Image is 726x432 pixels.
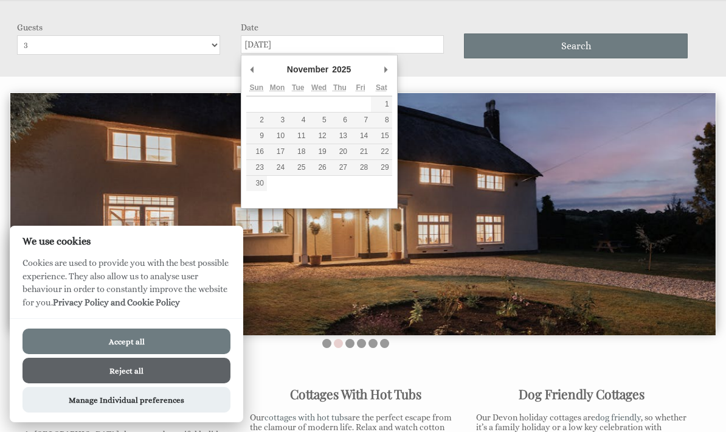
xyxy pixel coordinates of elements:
button: 18 [288,144,308,159]
button: 1 [371,97,392,112]
button: Previous Month [246,60,258,78]
button: 22 [371,144,392,159]
span: Search [561,40,591,52]
button: Next Month [380,60,392,78]
button: 30 [246,176,267,191]
button: 6 [330,113,350,128]
button: 10 [267,128,288,144]
button: 19 [308,144,329,159]
button: 25 [288,160,308,175]
div: 2025 [330,60,353,78]
label: Date [241,23,444,32]
button: Manage Individual preferences [22,387,230,413]
button: 24 [267,160,288,175]
a: Privacy Policy and Cookie Policy [53,298,180,307]
input: Arrival Date [241,35,444,54]
button: 29 [371,160,392,175]
button: 7 [350,113,371,128]
abbr: Monday [270,83,285,92]
abbr: Tuesday [292,83,304,92]
button: 20 [330,144,350,159]
button: 26 [308,160,329,175]
button: 14 [350,128,371,144]
button: 21 [350,144,371,159]
button: 9 [246,128,267,144]
abbr: Friday [356,83,365,92]
button: Reject all [22,358,230,383]
button: 23 [246,160,267,175]
b: Cottages With Hot Tubs [290,385,421,402]
button: 5 [308,113,329,128]
button: 2 [246,113,267,128]
button: 8 [371,113,392,128]
button: 11 [288,128,308,144]
p: Cookies are used to provide you with the best possible experience. They also allow us to analyse ... [10,257,243,318]
label: Guests [17,23,220,32]
abbr: Sunday [249,83,263,92]
button: 3 [267,113,288,128]
button: 13 [330,128,350,144]
button: 4 [288,113,308,128]
abbr: Saturday [376,83,387,92]
button: 15 [371,128,392,144]
a: cottages with hot tubs [264,413,348,422]
b: Dog Friendly Cottages [519,385,645,402]
abbr: Thursday [333,83,347,92]
h2: We use cookies [10,235,243,247]
abbr: Wednesday [311,83,327,92]
div: November [285,60,330,78]
button: Accept all [22,329,230,354]
button: 27 [330,160,350,175]
a: dog friendly [595,413,641,422]
button: 16 [246,144,267,159]
button: 28 [350,160,371,175]
button: 12 [308,128,329,144]
button: Search [464,33,688,58]
button: 17 [267,144,288,159]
